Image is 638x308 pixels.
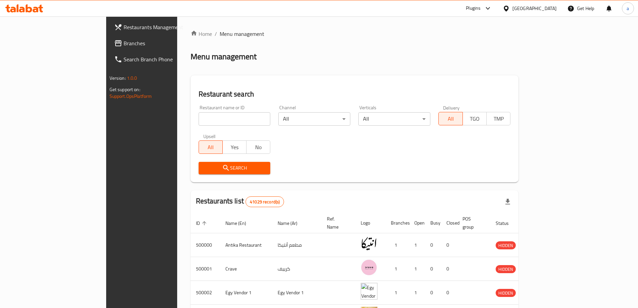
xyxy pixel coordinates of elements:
td: 0 [425,281,441,305]
span: HIDDEN [496,265,516,273]
th: Closed [441,213,457,233]
label: Upsell [203,134,216,138]
button: TGO [463,112,487,125]
input: Search for restaurant name or ID.. [199,112,271,126]
a: Search Branch Phone [109,51,213,67]
button: Search [199,162,271,174]
button: No [246,140,270,154]
img: Egy Vendor 1 [361,283,377,300]
div: [GEOGRAPHIC_DATA] [512,5,557,12]
span: TMP [489,114,508,124]
span: Get support on: [110,85,140,94]
span: Search Branch Phone [124,55,207,63]
th: Branches [385,213,409,233]
td: 0 [425,233,441,257]
span: No [249,142,268,152]
span: All [202,142,220,152]
td: 1 [385,257,409,281]
h2: Restaurants list [196,196,284,207]
span: 41029 record(s) [246,199,284,205]
td: كرييف [272,257,322,281]
h2: Menu management [191,51,257,62]
div: All [358,112,430,126]
td: مطعم أنتيكا [272,233,322,257]
button: All [199,140,223,154]
a: Support.OpsPlatform [110,92,152,101]
span: HIDDEN [496,289,516,297]
span: POS group [463,215,482,231]
button: Yes [222,140,246,154]
span: HIDDEN [496,242,516,249]
span: Branches [124,39,207,47]
label: Delivery [443,105,460,110]
nav: breadcrumb [191,30,519,38]
h2: Restaurant search [199,89,511,99]
td: Egy Vendor 1 [220,281,272,305]
li: / [215,30,217,38]
th: Busy [425,213,441,233]
span: Restaurants Management [124,23,207,31]
div: Export file [500,194,516,210]
span: Name (Ar) [278,219,306,227]
button: TMP [486,112,510,125]
span: TGO [466,114,484,124]
span: Status [496,219,517,227]
span: Version: [110,74,126,82]
td: Crave [220,257,272,281]
span: Menu management [220,30,264,38]
td: 0 [425,257,441,281]
span: ID [196,219,209,227]
th: Logo [355,213,385,233]
span: a [627,5,629,12]
span: Search [204,164,265,172]
a: Branches [109,35,213,51]
button: All [438,112,463,125]
img: Antika Restaurant [361,235,377,252]
th: Open [409,213,425,233]
img: Crave [361,259,377,276]
span: Yes [225,142,244,152]
td: 1 [409,233,425,257]
span: All [441,114,460,124]
td: Antika Restaurant [220,233,272,257]
span: Ref. Name [327,215,347,231]
td: 1 [385,281,409,305]
td: Egy Vendor 1 [272,281,322,305]
td: 0 [441,233,457,257]
span: 1.0.0 [127,74,137,82]
td: 1 [409,281,425,305]
div: All [278,112,350,126]
div: Total records count [245,196,284,207]
td: 1 [385,233,409,257]
td: 1 [409,257,425,281]
td: 0 [441,257,457,281]
div: Plugins [466,4,481,12]
a: Restaurants Management [109,19,213,35]
span: Name (En) [225,219,255,227]
td: 0 [441,281,457,305]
